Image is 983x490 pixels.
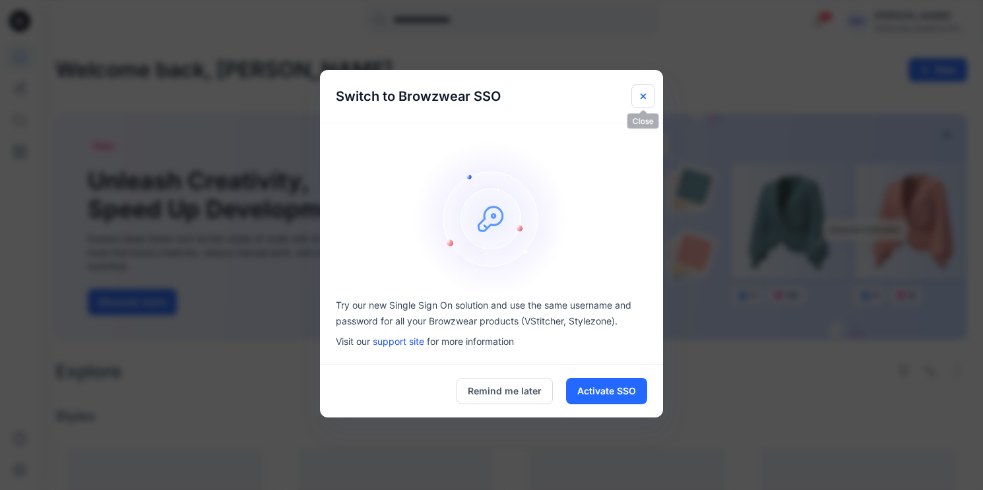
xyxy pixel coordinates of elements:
[566,378,647,404] button: Activate SSO
[336,297,647,329] p: Try our new Single Sign On solution and use the same username and password for all your Browzwear...
[631,84,655,108] button: Close
[373,336,424,347] a: support site
[457,378,553,404] button: Remind me later
[336,334,647,348] p: Visit our for more information
[320,70,517,123] h5: Switch to Browzwear SSO
[412,139,571,297] img: onboarding-sz2.46497b1a466840e1406823e529e1e164.svg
